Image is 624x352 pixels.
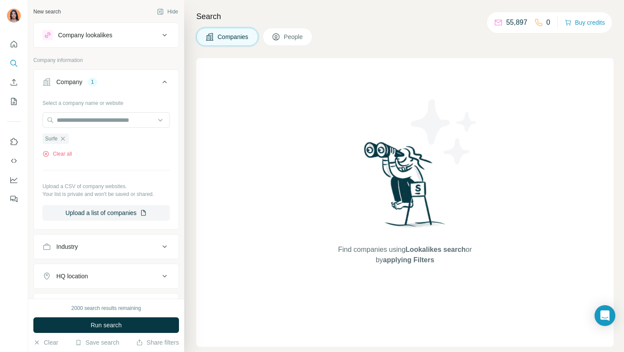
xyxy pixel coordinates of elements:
p: 55,897 [506,17,527,28]
p: Upload a CSV of company websites. [42,183,170,190]
p: Company information [33,56,179,64]
button: Search [7,55,21,71]
img: Surfe Illustration - Stars [405,93,483,171]
button: Clear [33,338,58,347]
span: Companies [218,33,249,41]
button: Run search [33,317,179,333]
button: Share filters [136,338,179,347]
div: HQ location [56,272,88,280]
span: applying Filters [383,256,434,264]
div: Company lookalikes [58,31,112,39]
button: Industry [34,236,179,257]
div: 2000 search results remaining [71,304,141,312]
div: Industry [56,242,78,251]
button: Buy credits [565,16,605,29]
button: Feedback [7,191,21,207]
span: Run search [91,321,122,329]
div: Select a company name or website [42,96,170,107]
button: Hide [151,5,184,18]
div: New search [33,8,61,16]
button: Company1 [34,72,179,96]
button: Use Surfe on LinkedIn [7,134,21,150]
button: Quick start [7,36,21,52]
div: Open Intercom Messenger [595,305,615,326]
button: My lists [7,94,21,109]
p: 0 [546,17,550,28]
img: Avatar [7,9,21,23]
h4: Search [196,10,614,23]
button: Company lookalikes [34,25,179,46]
button: Enrich CSV [7,75,21,90]
button: Dashboard [7,172,21,188]
button: Clear all [42,150,72,158]
img: Surfe Illustration - Woman searching with binoculars [360,140,450,236]
span: Surfe [45,135,58,143]
span: Lookalikes search [406,246,466,253]
span: People [284,33,304,41]
div: 1 [88,78,97,86]
span: Find companies using or by [335,244,474,265]
button: Use Surfe API [7,153,21,169]
div: Company [56,78,82,86]
button: Upload a list of companies [42,205,170,221]
button: Annual revenue ($) [34,295,179,316]
button: Save search [75,338,119,347]
button: HQ location [34,266,179,287]
p: Your list is private and won't be saved or shared. [42,190,170,198]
